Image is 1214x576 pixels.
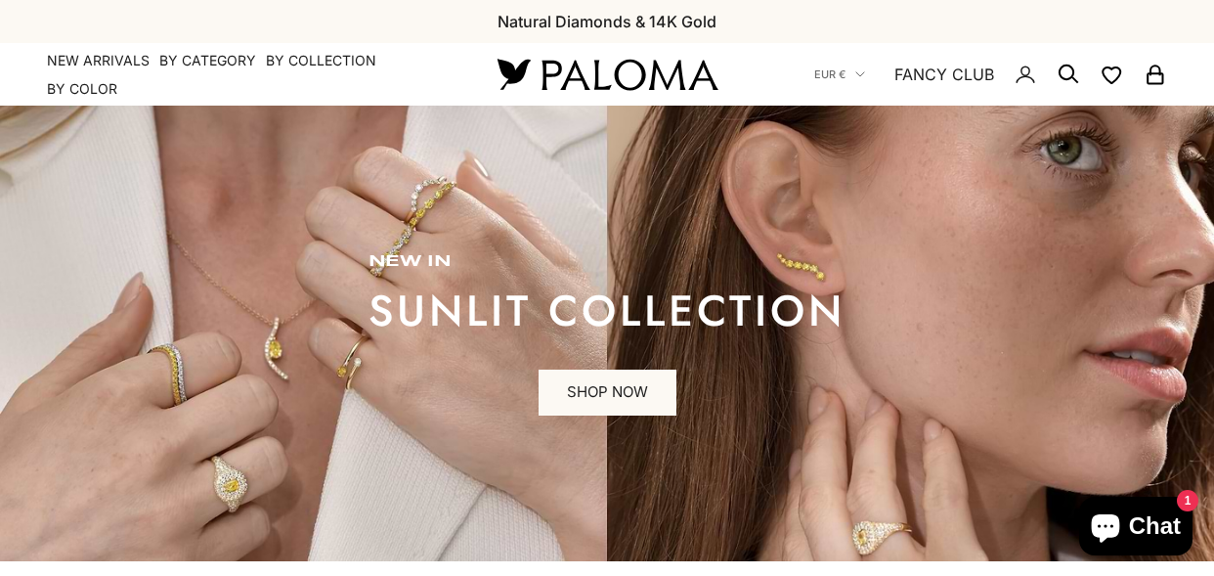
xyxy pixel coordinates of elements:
[1073,497,1198,560] inbox-online-store-chat: Shopify online store chat
[814,43,1167,106] nav: Secondary navigation
[159,51,256,70] summary: By Category
[894,62,994,87] a: FANCY CLUB
[47,51,150,70] a: NEW ARRIVALS
[369,252,845,272] p: new in
[369,291,845,331] p: sunlit collection
[266,51,376,70] summary: By Collection
[814,66,865,83] button: EUR €
[47,79,117,99] summary: By Color
[498,9,716,34] p: Natural Diamonds & 14K Gold
[814,66,845,83] span: EUR €
[539,370,676,417] a: SHOP NOW
[47,51,451,99] nav: Primary navigation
